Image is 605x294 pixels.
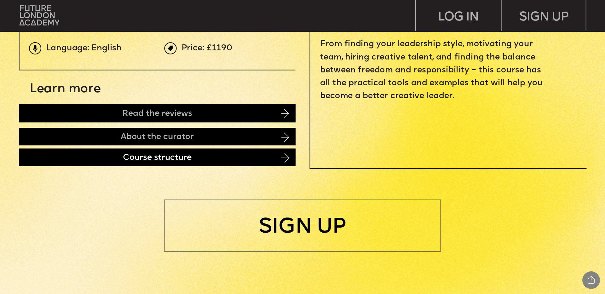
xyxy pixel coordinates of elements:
[281,109,289,118] img: image-14cb1b2c-41b0-4782-8715-07bdb6bd2f06.png
[29,42,41,54] img: upload-9eb2eadd-7bf9-4b2b-b585-6dd8b9275b41.png
[164,42,176,54] img: upload-969c61fd-ea08-4d05-af36-d273f2608f5e.png
[20,5,59,25] img: upload-bfdffa89-fac7-4f57-a443-c7c39906ba42.png
[46,44,122,52] span: Language: English
[281,153,290,162] img: image-ebac62b4-e37e-4ca8-99fd-bb379c720805.png
[181,44,232,52] span: Price: £1190
[30,83,101,95] span: Learn more
[281,133,289,142] img: image-d430bf59-61f2-4e83-81f2-655be665a85d.png
[582,271,600,289] div: Share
